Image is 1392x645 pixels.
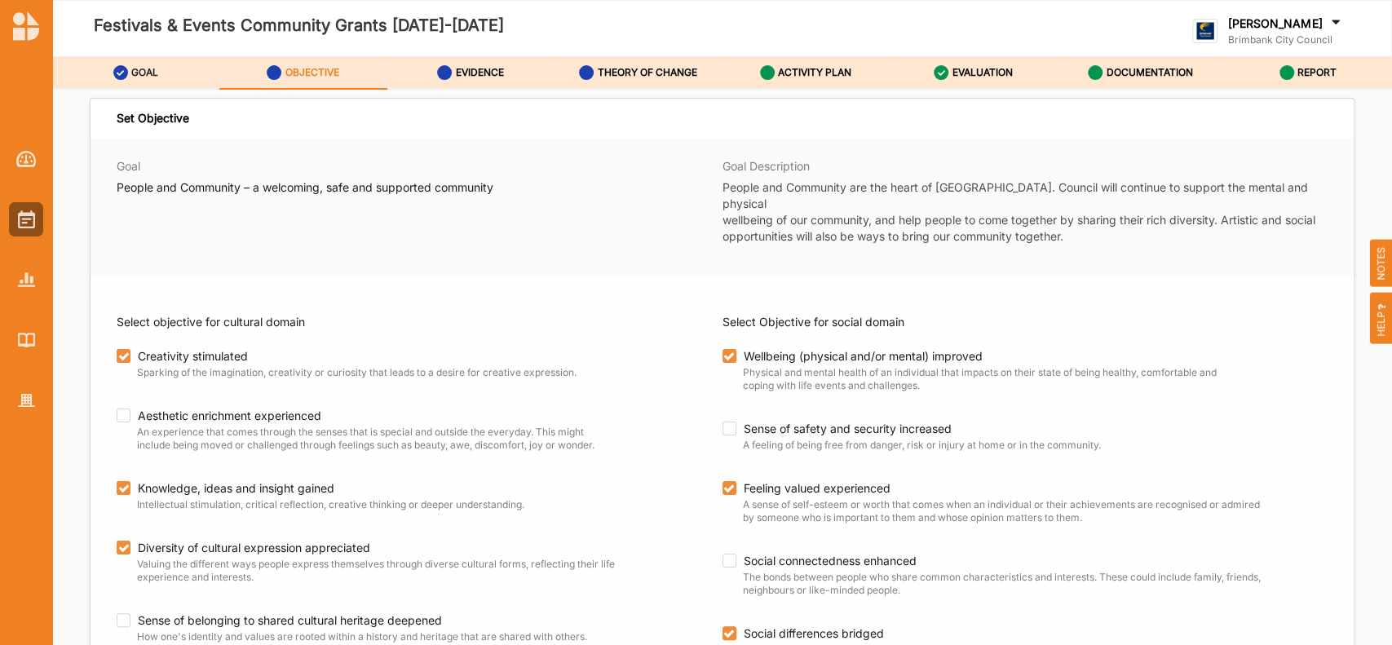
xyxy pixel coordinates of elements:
label: GOAL [131,66,158,79]
label: OBJECTIVE [285,66,339,79]
img: Activities [18,210,35,228]
img: logo [1192,19,1217,44]
img: Reports [18,272,35,286]
a: Activities [9,202,43,236]
img: Dashboard [16,151,37,167]
label: ACTIVITY PLAN [778,66,851,79]
a: Dashboard [9,142,43,176]
label: DOCUMENTATION [1107,66,1193,79]
label: Festivals & Events Community Grants [DATE]-[DATE] [94,12,504,39]
label: [PERSON_NAME] [1228,16,1322,31]
label: THEORY OF CHANGE [598,66,697,79]
img: Library [18,333,35,347]
div: Set Objective [117,111,189,126]
a: Library [9,323,43,357]
a: Reports [9,263,43,297]
img: logo [13,11,39,41]
label: REPORT [1297,66,1337,79]
label: EVIDENCE [456,66,504,79]
label: Brimbank City Council [1228,33,1344,46]
label: EVALUATION [952,66,1012,79]
img: Organisation [18,394,35,408]
a: Organisation [9,383,43,417]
